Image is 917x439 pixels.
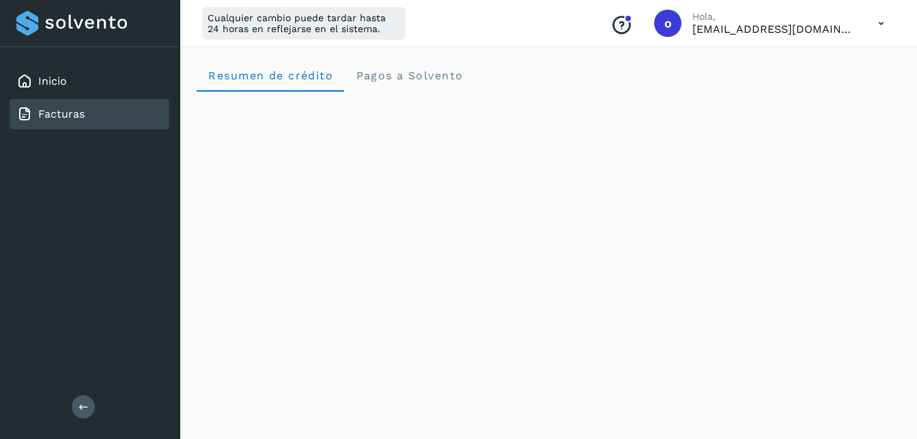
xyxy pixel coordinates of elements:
[355,69,463,82] span: Pagos a Solvento
[202,7,406,40] div: Cualquier cambio puede tardar hasta 24 horas en reflejarse en el sistema.
[38,75,67,88] a: Inicio
[692,23,856,36] p: ochavez@fralse.com
[208,69,333,82] span: Resumen de crédito
[10,66,169,96] div: Inicio
[692,11,856,23] p: Hola,
[38,107,85,120] a: Facturas
[10,99,169,129] div: Facturas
